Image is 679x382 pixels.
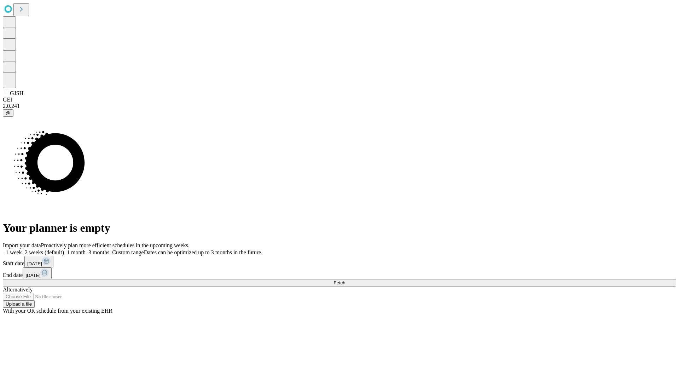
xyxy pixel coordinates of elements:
span: Dates can be optimized up to 3 months in the future. [144,249,262,255]
span: Fetch [333,280,345,285]
button: Fetch [3,279,676,286]
span: [DATE] [25,273,40,278]
h1: Your planner is empty [3,221,676,235]
span: Import your data [3,242,41,248]
span: Custom range [112,249,144,255]
span: With your OR schedule from your existing EHR [3,308,112,314]
div: GEI [3,97,676,103]
span: [DATE] [27,261,42,266]
span: Alternatively [3,286,33,293]
span: 3 months [88,249,109,255]
button: Upload a file [3,300,35,308]
div: End date [3,267,676,279]
span: @ [6,110,11,116]
span: Proactively plan more efficient schedules in the upcoming weeks. [41,242,190,248]
button: [DATE] [24,256,53,267]
button: [DATE] [23,267,52,279]
div: Start date [3,256,676,267]
div: 2.0.241 [3,103,676,109]
span: 1 week [6,249,22,255]
button: @ [3,109,13,117]
span: 1 month [67,249,86,255]
span: 2 weeks (default) [25,249,64,255]
span: GJSH [10,90,23,96]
